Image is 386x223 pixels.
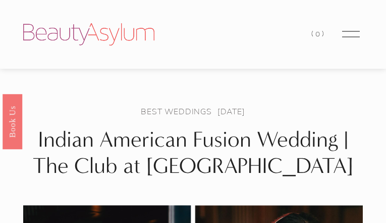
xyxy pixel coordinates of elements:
a: Book Us [3,94,22,149]
a: Best Weddings [141,106,211,117]
span: 0 [315,29,322,38]
span: ) [322,29,326,38]
span: [DATE] [217,106,245,117]
a: 0 items in cart [311,27,325,41]
span: ( [311,29,315,38]
h1: Indian American Fusion Wedding | The Club at [GEOGRAPHIC_DATA] [23,126,363,180]
img: Beauty Asylum | Bridal Hair &amp; Makeup Charlotte &amp; Atlanta [23,23,154,46]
